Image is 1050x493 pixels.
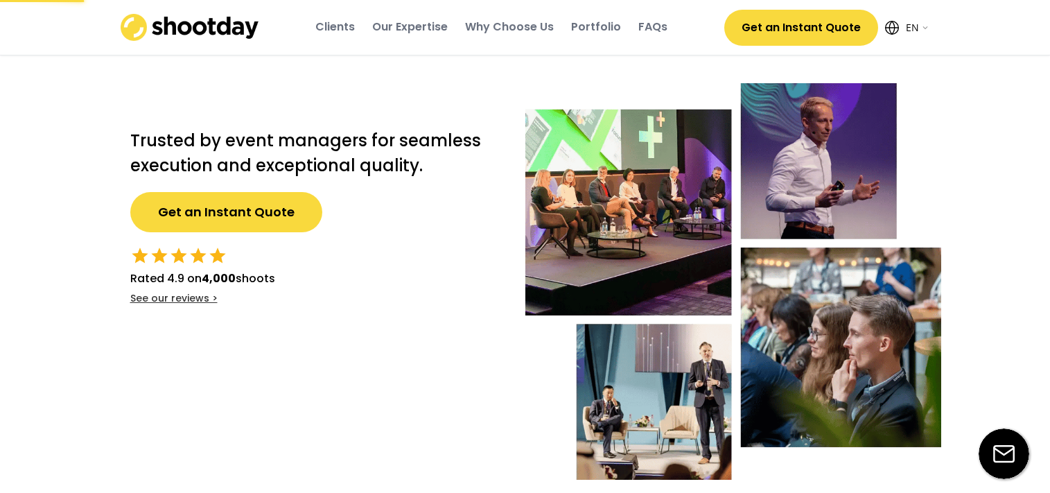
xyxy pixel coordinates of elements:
h2: Trusted by event managers for seamless execution and exceptional quality. [130,128,498,178]
button: star [208,246,227,266]
div: Clients [315,19,355,35]
img: Icon%20feather-globe%20%281%29.svg [885,21,899,35]
button: Get an Instant Quote [130,192,322,232]
div: See our reviews > [130,292,218,306]
button: star [150,246,169,266]
div: Our Expertise [372,19,448,35]
strong: 4,000 [202,270,236,286]
img: Event-hero-intl%402x.webp [525,83,941,480]
button: star [189,246,208,266]
div: FAQs [638,19,667,35]
button: star [130,246,150,266]
div: Portfolio [571,19,621,35]
div: Rated 4.9 on shoots [130,270,275,287]
button: star [169,246,189,266]
button: Get an Instant Quote [724,10,878,46]
div: Why Choose Us [465,19,554,35]
img: shootday_logo.png [121,14,259,41]
img: email-icon%20%281%29.svg [979,429,1029,479]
